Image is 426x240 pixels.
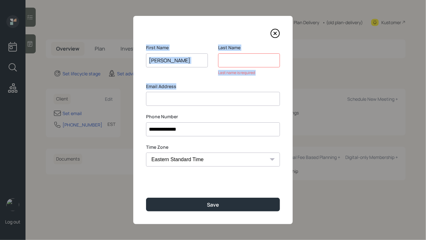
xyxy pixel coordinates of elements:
label: Last Name [218,45,280,51]
label: Email Address [146,83,280,90]
label: Time Zone [146,144,280,150]
label: First Name [146,45,208,51]
label: Phone Number [146,113,280,120]
div: Save [207,201,219,208]
div: Last name is required [218,70,280,76]
button: Save [146,198,280,211]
